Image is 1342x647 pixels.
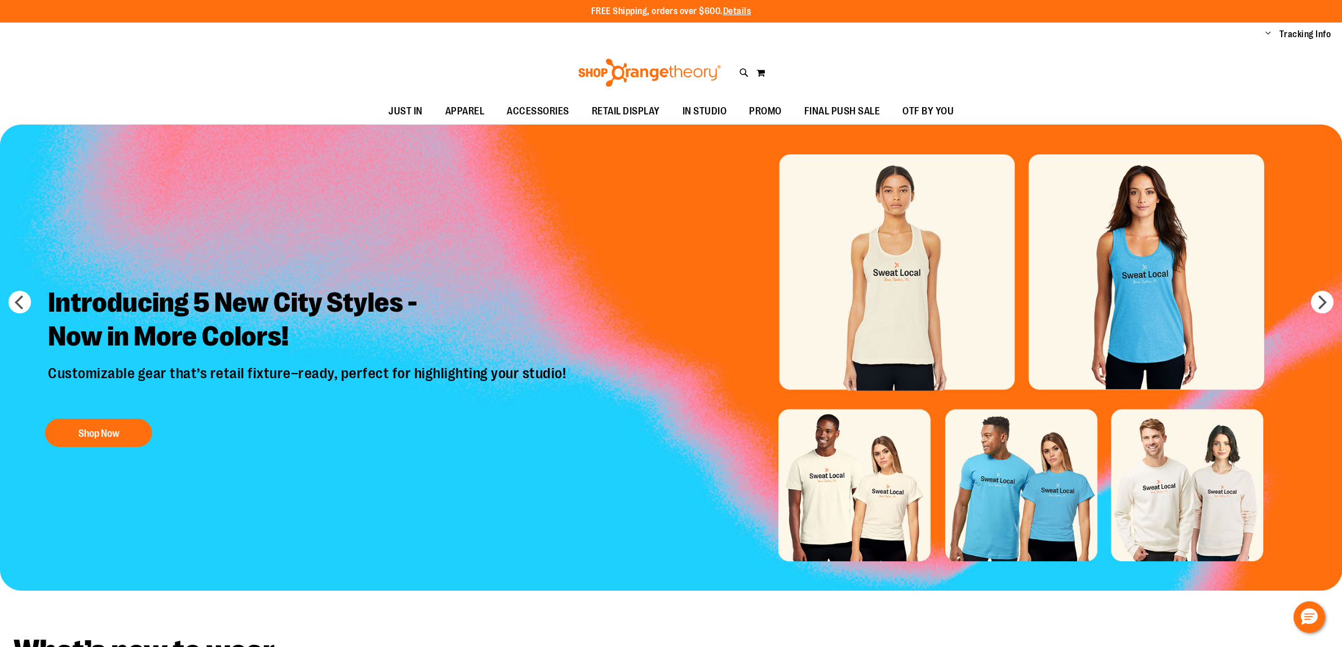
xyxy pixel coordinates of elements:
span: PROMO [749,99,782,124]
a: JUST IN [377,99,434,125]
a: Tracking Info [1279,28,1331,41]
span: RETAIL DISPLAY [592,99,660,124]
span: FINAL PUSH SALE [804,99,880,124]
span: IN STUDIO [683,99,727,124]
span: ACCESSORIES [507,99,569,124]
span: APPAREL [445,99,485,124]
img: Shop Orangetheory [577,59,723,87]
h2: Introducing 5 New City Styles - Now in More Colors! [39,277,577,365]
a: RETAIL DISPLAY [581,99,671,125]
p: FREE Shipping, orders over $600. [591,5,751,18]
a: Introducing 5 New City Styles -Now in More Colors! Customizable gear that’s retail fixture–ready,... [39,277,577,453]
button: Account menu [1265,29,1271,40]
a: Details [723,6,751,16]
a: ACCESSORIES [495,99,581,125]
a: IN STUDIO [671,99,738,125]
span: JUST IN [388,99,423,124]
button: next [1311,291,1334,313]
a: FINAL PUSH SALE [793,99,892,125]
a: OTF BY YOU [891,99,965,125]
button: Shop Now [45,419,152,447]
button: prev [8,291,31,313]
button: Hello, have a question? Let’s chat. [1294,601,1325,633]
a: PROMO [738,99,793,125]
a: APPAREL [434,99,496,125]
p: Customizable gear that’s retail fixture–ready, perfect for highlighting your studio! [39,365,577,407]
span: OTF BY YOU [902,99,954,124]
